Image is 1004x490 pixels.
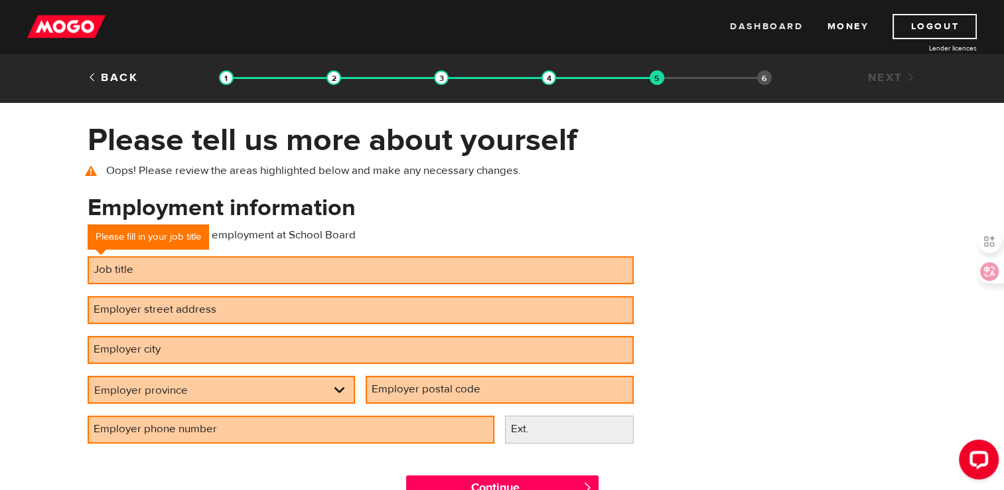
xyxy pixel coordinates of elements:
[88,224,209,250] div: Please fill in your job title
[88,194,356,222] h2: Employment information
[650,70,664,85] img: transparent-188c492fd9eaac0f573672f40bb141c2.gif
[88,296,244,323] label: Employer street address
[27,14,106,39] img: mogo_logo-11ee424be714fa7cbb0f0f49df9e16ec.png
[88,70,139,85] a: Back
[326,70,341,85] img: transparent-188c492fd9eaac0f573672f40bb141c2.gif
[948,434,1004,490] iframe: LiveChat chat widget
[730,14,803,39] a: Dashboard
[88,123,917,157] h1: Please tell us more about yourself
[88,256,161,284] label: Job title
[88,336,188,363] label: Employer city
[541,70,556,85] img: transparent-188c492fd9eaac0f573672f40bb141c2.gif
[88,163,917,179] p: Oops! Please review the areas highlighted below and make any necessary changes.
[88,416,244,443] label: Employer phone number
[827,14,869,39] a: Money
[88,227,634,243] p: Please tell us about your employment at School Board
[219,70,234,85] img: transparent-188c492fd9eaac0f573672f40bb141c2.gif
[867,70,916,85] a: Next
[877,43,977,53] a: Lender licences
[893,14,977,39] a: Logout
[505,416,556,443] label: Ext.
[366,376,508,403] label: Employer postal code
[434,70,449,85] img: transparent-188c492fd9eaac0f573672f40bb141c2.gif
